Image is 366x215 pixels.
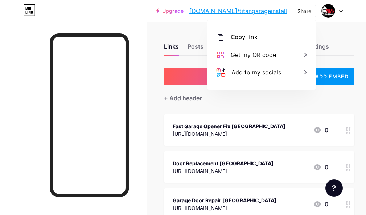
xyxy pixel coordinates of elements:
[321,4,335,18] img: titangarageinstall
[313,126,328,134] div: 0
[306,42,329,55] div: Settings
[173,122,285,130] div: Fast Garage Opener Fix [GEOGRAPHIC_DATA]
[173,159,274,167] div: Door Replacement [GEOGRAPHIC_DATA]
[189,7,287,15] a: [DOMAIN_NAME]/titangarageinstall
[313,163,328,171] div: 0
[156,8,184,14] a: Upgrade
[164,42,179,55] div: Links
[188,42,203,55] div: Posts
[304,68,354,85] div: + ADD EMBED
[173,204,276,212] div: [URL][DOMAIN_NAME]
[173,167,274,175] div: [URL][DOMAIN_NAME]
[173,196,276,204] div: Garage Door Repair [GEOGRAPHIC_DATA]
[297,7,311,15] div: Share
[313,200,328,208] div: 0
[231,68,281,77] div: Add to my socials
[231,50,276,59] div: Get my QR code
[173,130,285,138] div: [URL][DOMAIN_NAME]
[231,33,258,42] div: Copy link
[164,68,298,85] button: + ADD LINK
[164,94,202,102] div: + Add header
